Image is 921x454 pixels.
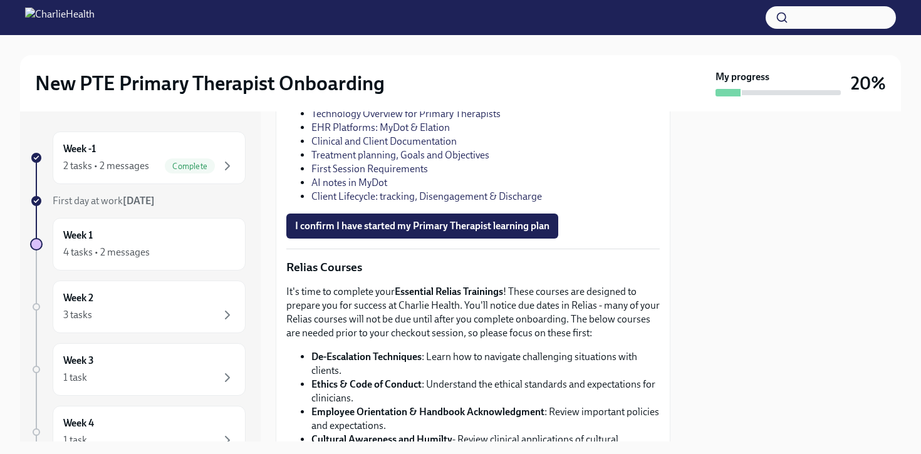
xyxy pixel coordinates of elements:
[286,259,660,276] p: Relias Courses
[311,406,544,418] strong: Employee Orientation & Handbook Acknowledgment
[35,71,385,96] h2: New PTE Primary Therapist Onboarding
[63,433,87,447] div: 1 task
[63,354,94,368] h6: Week 3
[63,142,96,156] h6: Week -1
[63,229,93,242] h6: Week 1
[53,195,155,207] span: First day at work
[30,343,246,396] a: Week 31 task
[311,108,501,120] a: Technology Overview for Primary Therapists
[63,308,92,322] div: 3 tasks
[311,135,457,147] a: Clinical and Client Documentation
[30,132,246,184] a: Week -12 tasks • 2 messagesComplete
[63,371,87,384] div: 1 task
[165,162,215,171] span: Complete
[63,159,149,173] div: 2 tasks • 2 messages
[395,286,503,297] strong: Essential Relias Trainings
[63,416,94,430] h6: Week 4
[63,245,150,259] div: 4 tasks • 2 messages
[851,72,886,95] h3: 20%
[311,433,452,445] strong: Cultural Awareness and Humilty
[63,291,93,305] h6: Week 2
[286,285,660,340] p: It's time to complete your ! These courses are designed to prepare you for success at Charlie Hea...
[30,281,246,333] a: Week 23 tasks
[311,190,542,202] a: Client Lifecycle: tracking, Disengagement & Discharge
[311,350,660,378] li: : Learn how to navigate challenging situations with clients.
[30,194,246,208] a: First day at work[DATE]
[715,70,769,84] strong: My progress
[311,163,428,175] a: First Session Requirements
[311,149,489,161] a: Treatment planning, Goals and Objectives
[295,220,549,232] span: I confirm I have started my Primary Therapist learning plan
[311,378,660,405] li: : Understand the ethical standards and expectations for clinicians.
[311,378,422,390] strong: Ethics & Code of Conduct
[311,351,422,363] strong: De-Escalation Techniques
[311,177,387,188] a: AI notes in MyDot
[30,218,246,271] a: Week 14 tasks • 2 messages
[25,8,95,28] img: CharlieHealth
[311,121,450,133] a: EHR Platforms: MyDot & Elation
[286,214,558,239] button: I confirm I have started my Primary Therapist learning plan
[311,405,660,433] li: : Review important policies and expectations.
[123,195,155,207] strong: [DATE]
